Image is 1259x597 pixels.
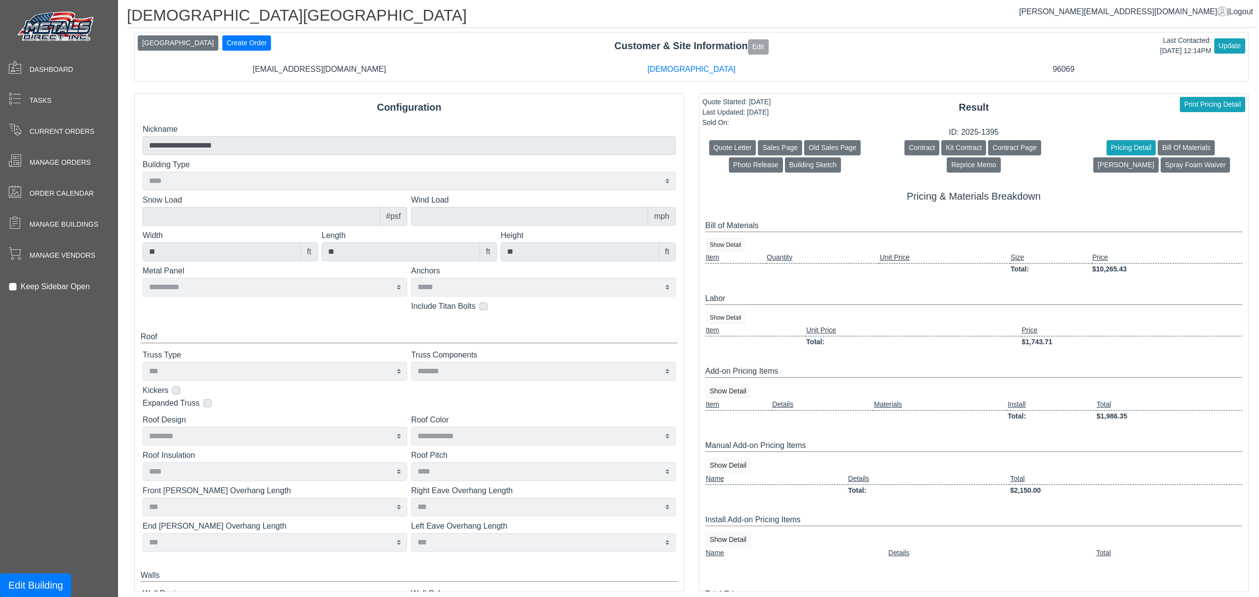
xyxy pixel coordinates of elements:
[772,399,873,411] td: Details
[411,449,676,461] label: Roof Pitch
[648,207,676,226] div: mph
[1158,140,1215,155] button: Bill Of Materials
[480,242,497,261] div: ft
[702,118,771,128] div: Sold On:
[709,140,756,155] button: Quote Letter
[748,39,769,55] button: Edit
[30,157,90,168] span: Manage Orders
[1021,336,1242,348] td: $1,743.71
[873,399,1007,411] td: Materials
[848,484,1010,496] td: Total:
[705,311,746,325] button: Show Detail
[705,293,1242,305] div: Labor
[904,140,939,155] button: Contract
[659,242,676,261] div: ft
[1010,263,1092,275] td: Total:
[143,123,676,135] label: Nickname
[705,514,1242,526] div: Install Add-on Pricing Items
[1010,484,1242,496] td: $2,150.00
[143,449,407,461] label: Roof Insulation
[848,473,1010,485] td: Details
[699,126,1248,138] div: ID: 2025-1395
[705,440,1242,452] div: Manual Add-on Pricing Items
[21,281,90,293] label: Keep Sidebar Open
[1161,157,1230,173] button: Spray Foam Waiver
[143,230,318,241] label: Width
[705,252,766,264] td: Item
[30,95,52,106] span: Tasks
[222,35,271,51] button: Create Order
[804,140,861,155] button: Old Sales Page
[705,473,848,485] td: Name
[30,64,73,75] span: Dashboard
[705,365,1242,378] div: Add-on Pricing Items
[705,384,751,399] button: Show Detail
[1010,473,1242,485] td: Total
[143,265,407,277] label: Metal Panel
[411,520,676,532] label: Left Eave Overhang Length
[1021,325,1242,336] td: Price
[806,325,1021,336] td: Unit Price
[877,63,1250,75] div: 96069
[1096,547,1242,559] td: Total
[30,188,94,199] span: Order Calendar
[411,485,676,497] label: Right Eave Overhang Length
[705,532,751,547] button: Show Detail
[699,100,1248,115] div: Result
[1092,263,1242,275] td: $10,265.43
[705,190,1242,202] h5: Pricing & Materials Breakdown
[143,385,168,396] label: Kickers
[135,38,1248,54] div: Customer & Site Information
[1019,6,1253,18] div: |
[705,458,751,473] button: Show Detail
[785,157,841,173] button: Building Sketch
[705,325,806,336] td: Item
[1180,97,1245,112] button: Print Pricing Detail
[133,63,506,75] div: [EMAIL_ADDRESS][DOMAIN_NAME]
[15,9,98,45] img: Metals Direct Inc Logo
[411,194,676,206] label: Wind Load
[1019,7,1227,16] a: [PERSON_NAME][EMAIL_ADDRESS][DOMAIN_NAME]
[729,157,783,173] button: Photo Release
[143,520,407,532] label: End [PERSON_NAME] Overhang Length
[1096,399,1242,411] td: Total
[30,126,94,137] span: Current Orders
[1093,157,1159,173] button: [PERSON_NAME]
[141,569,678,582] div: Walls
[1007,410,1096,422] td: Total:
[702,97,771,107] div: Quote Started: [DATE]
[300,242,318,261] div: ft
[705,220,1242,232] div: Bill of Materials
[941,140,986,155] button: Kit Contract
[947,157,1000,173] button: Reprice Memo
[143,414,407,426] label: Roof Design
[411,300,476,312] label: Include Titan Bolts
[30,250,95,261] span: Manage Vendors
[141,331,678,343] div: Roof
[143,397,200,409] label: Expanded Truss
[501,230,676,241] label: Height
[143,194,407,206] label: Snow Load
[705,399,772,411] td: Item
[411,414,676,426] label: Roof Color
[1160,35,1211,56] div: Last Contacted: [DATE] 12:14PM
[648,65,736,73] a: [DEMOGRAPHIC_DATA]
[138,35,218,51] button: [GEOGRAPHIC_DATA]
[1229,7,1253,16] span: Logout
[127,6,1256,28] h1: [DEMOGRAPHIC_DATA][GEOGRAPHIC_DATA]
[705,547,888,559] td: Name
[879,252,1010,264] td: Unit Price
[705,238,746,252] button: Show Detail
[1092,252,1242,264] td: Price
[766,252,879,264] td: Quantity
[143,159,676,171] label: Building Type
[1010,252,1092,264] td: Size
[1007,399,1096,411] td: Install
[411,265,676,277] label: Anchors
[143,349,407,361] label: Truss Type
[988,140,1041,155] button: Contract Page
[30,219,98,230] span: Manage Buildings
[1214,38,1245,54] button: Update
[758,140,802,155] button: Sales Page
